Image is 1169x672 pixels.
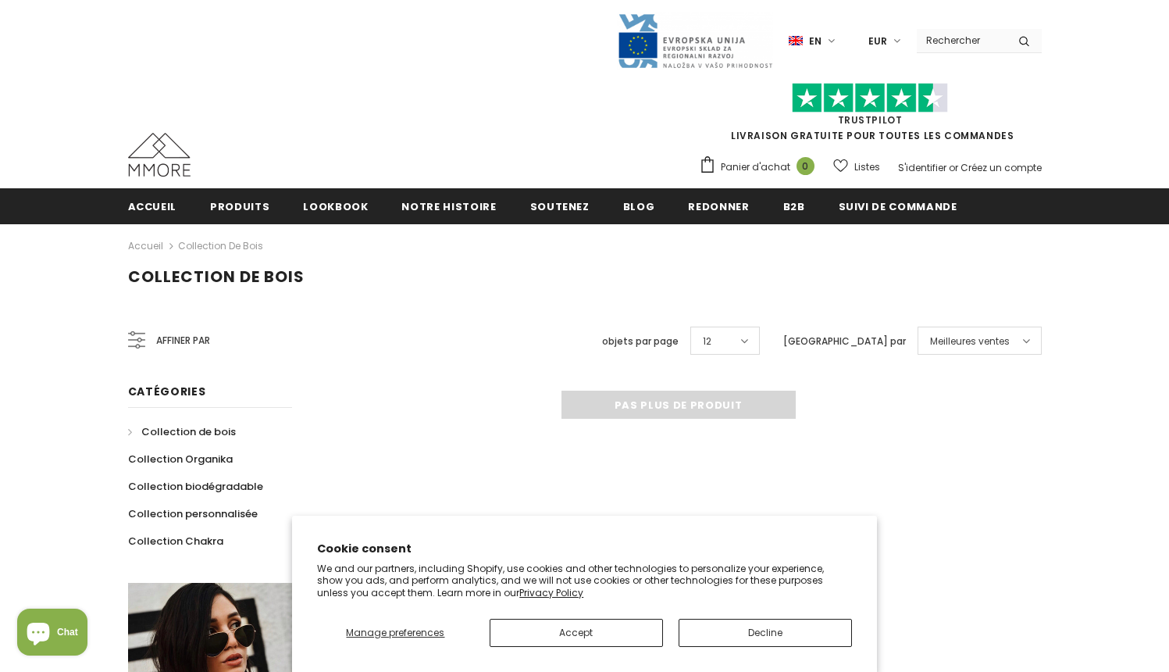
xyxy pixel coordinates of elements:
span: Collection biodégradable [128,479,263,494]
label: [GEOGRAPHIC_DATA] par [783,334,906,349]
span: B2B [783,199,805,214]
input: Search Site [917,29,1007,52]
h2: Cookie consent [317,541,852,557]
a: Créez un compte [961,161,1042,174]
span: Collection de bois [141,424,236,439]
a: soutenez [530,188,590,223]
span: or [949,161,958,174]
span: Catégories [128,384,206,399]
img: Cas MMORE [128,133,191,177]
a: Suivi de commande [839,188,957,223]
img: Javni Razpis [617,13,773,70]
p: We and our partners, including Shopify, use cookies and other technologies to personalize your ex... [317,563,852,599]
a: Produits [210,188,269,223]
span: 0 [797,157,814,175]
a: B2B [783,188,805,223]
a: Javni Razpis [617,34,773,47]
a: Privacy Policy [519,586,583,599]
a: Blog [623,188,655,223]
button: Accept [490,619,663,647]
a: Collection personnalisée [128,500,258,527]
span: EUR [868,34,887,49]
span: Collection Organika [128,452,233,466]
span: Collection personnalisée [128,506,258,521]
a: Accueil [128,188,177,223]
span: Suivi de commande [839,199,957,214]
inbox-online-store-chat: Shopify online store chat [12,609,92,659]
a: Collection biodégradable [128,473,263,500]
span: Blog [623,199,655,214]
a: TrustPilot [838,113,903,127]
span: Listes [854,159,880,175]
a: S'identifier [898,161,946,174]
span: soutenez [530,199,590,214]
span: Notre histoire [401,199,496,214]
span: LIVRAISON GRATUITE POUR TOUTES LES COMMANDES [699,90,1042,142]
span: Produits [210,199,269,214]
span: Affiner par [156,332,210,349]
span: Panier d'achat [721,159,790,175]
span: 12 [703,334,711,349]
span: Meilleures ventes [930,334,1010,349]
a: Collection de bois [128,418,236,445]
a: Panier d'achat 0 [699,155,822,179]
a: Collection de bois [178,239,263,252]
a: Lookbook [303,188,368,223]
span: Redonner [688,199,749,214]
span: Manage preferences [346,626,444,639]
img: Faites confiance aux étoiles pilotes [792,83,948,113]
label: objets par page [602,334,679,349]
a: Notre histoire [401,188,496,223]
img: i-lang-1.png [789,34,803,48]
a: Redonner [688,188,749,223]
span: Collection Chakra [128,534,223,549]
a: Accueil [128,237,163,256]
span: en [809,34,822,49]
span: Accueil [128,199,177,214]
button: Manage preferences [317,619,473,647]
a: Collection Organika [128,445,233,473]
button: Decline [679,619,852,647]
span: Lookbook [303,199,368,214]
span: Collection de bois [128,266,305,288]
a: Listes [833,153,880,181]
a: Collection Chakra [128,527,223,555]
